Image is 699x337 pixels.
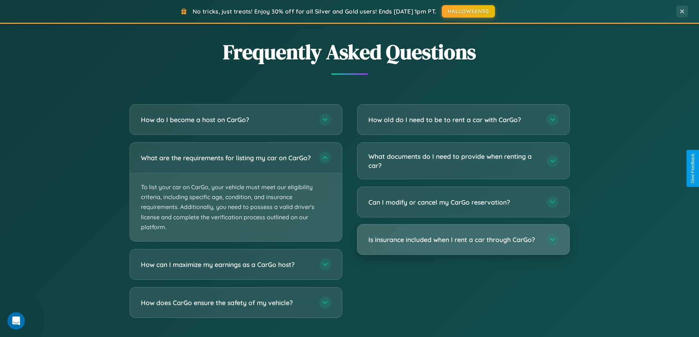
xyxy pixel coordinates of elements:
[7,312,25,330] iframe: Intercom live chat
[141,153,312,162] h3: What are the requirements for listing my car on CarGo?
[141,115,312,124] h3: How do I become a host on CarGo?
[368,115,539,124] h3: How old do I need to be to rent a car with CarGo?
[368,235,539,244] h3: Is insurance included when I rent a car through CarGo?
[130,173,342,241] p: To list your car on CarGo, your vehicle must meet our eligibility criteria, including specific ag...
[442,5,495,18] button: HALLOWEEN30
[368,198,539,207] h3: Can I modify or cancel my CarGo reservation?
[690,154,695,183] div: Give Feedback
[141,298,312,307] h3: How does CarGo ensure the safety of my vehicle?
[193,8,436,15] span: No tricks, just treats! Enjoy 30% off for all Silver and Gold users! Ends [DATE] 1pm PT.
[130,38,570,66] h2: Frequently Asked Questions
[368,152,539,170] h3: What documents do I need to provide when renting a car?
[141,260,312,269] h3: How can I maximize my earnings as a CarGo host?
